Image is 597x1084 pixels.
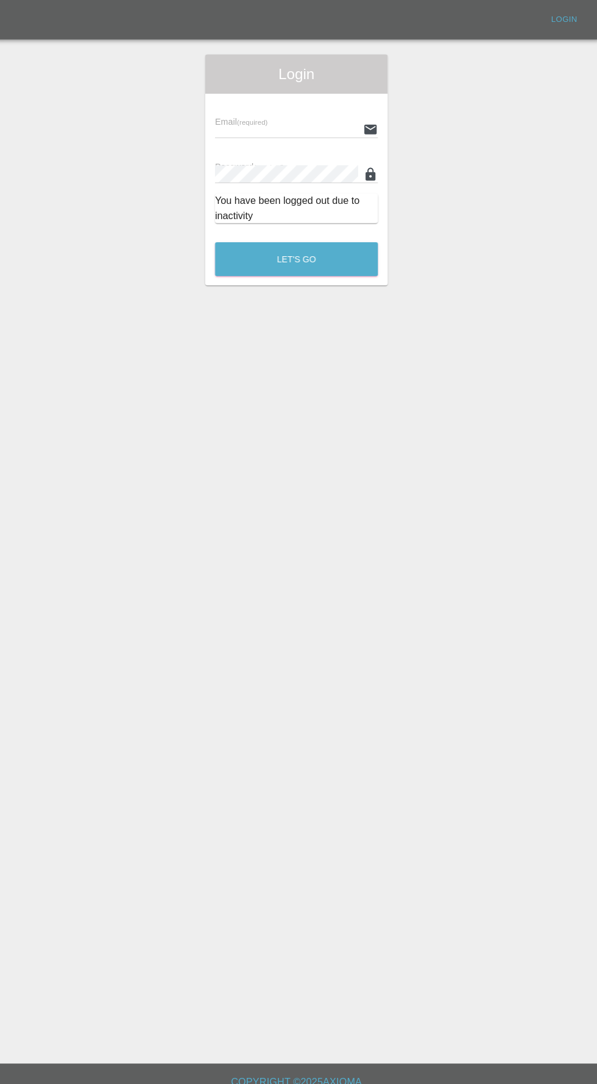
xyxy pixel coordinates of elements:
span: Login [218,63,379,83]
h6: Copyright © 2025 Axioma [10,1060,587,1077]
small: (required) [240,117,270,124]
a: Login [543,10,582,29]
span: Password [218,159,286,169]
div: You have been logged out due to inactivity [218,191,379,220]
small: (required) [256,161,287,169]
button: Let's Go [218,239,379,273]
span: Email [218,115,270,125]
